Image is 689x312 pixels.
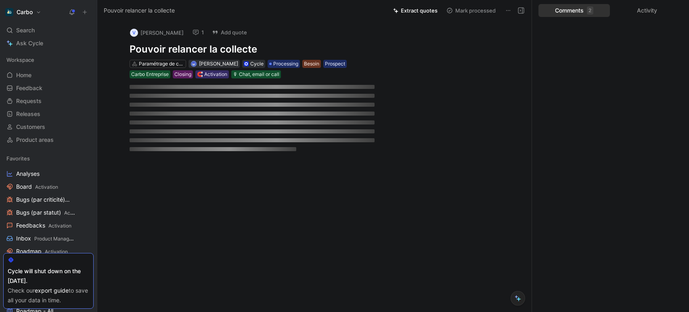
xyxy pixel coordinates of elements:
button: CarboCarbo [3,6,43,18]
a: Releases [3,108,94,120]
span: Requests [16,97,42,105]
div: Check our to save all your data in time. [8,286,89,305]
a: Feedback [3,82,94,94]
div: 🧲 Activation [197,70,227,78]
span: Pouvoir relancer la collecte [104,6,175,15]
a: Bugs (par statut)Activation [3,207,94,219]
a: Product areas [3,134,94,146]
span: Inbox [16,234,75,243]
span: Search [16,25,35,35]
img: Carbo [5,8,13,16]
span: Home [16,71,31,79]
div: v [130,29,138,37]
span: Activation [45,249,68,255]
span: Releases [16,110,40,118]
span: Ask Cycle [16,38,43,48]
button: Extract quotes [390,5,441,16]
div: Search [3,24,94,36]
h1: Carbo [17,8,33,16]
a: FeedbacksActivation [3,219,94,232]
span: Processing [273,60,298,68]
div: 2 [587,6,593,15]
span: Activation [48,223,71,229]
button: Add quote [208,27,251,38]
a: Ask Cycle [3,37,94,49]
div: Closing [174,70,191,78]
span: Product areas [16,136,54,144]
div: Activity [612,4,683,17]
a: Home [3,69,94,81]
div: Favorites [3,152,94,164]
div: Processing [268,60,300,68]
span: Activation [64,210,87,216]
a: export guide [35,287,69,294]
span: Product Management [34,236,83,242]
button: 1 [189,27,207,38]
a: Requests [3,95,94,107]
div: Workspace [3,54,94,66]
a: InboxProduct Management [3,232,94,245]
span: Activation [35,184,58,190]
div: Paramétrage de collecte [139,60,184,68]
a: Analyses [3,168,94,180]
span: Workspace [6,56,34,64]
span: Bugs (par criticité) [16,196,76,204]
div: Carbo Entreprise [131,70,169,78]
a: RoadmapActivation [3,245,94,257]
span: Roadmap [16,247,68,256]
span: Analyses [16,170,40,178]
div: Cycle will shut down on the [DATE]. [8,266,89,286]
span: Board [16,183,58,191]
span: Customers [16,123,45,131]
div: Besoin [304,60,319,68]
img: avatar [191,61,196,66]
h1: Pouvoir relancer la collecte [130,43,375,56]
button: v[PERSON_NAME] [126,27,187,39]
a: Bugs (par criticité)Activation [3,194,94,206]
button: Mark processed [443,5,499,16]
span: Favorites [6,154,30,162]
div: Prospect [325,60,345,68]
span: [PERSON_NAME] [199,61,238,67]
div: 🎙 Chat, email or call [233,70,279,78]
span: Feedbacks [16,221,71,230]
span: Feedback [16,84,42,92]
span: Bugs (par statut) [16,209,75,217]
a: BoardActivation [3,181,94,193]
div: Comments2 [538,4,610,17]
a: Customers [3,121,94,133]
div: Cycle [250,60,264,68]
